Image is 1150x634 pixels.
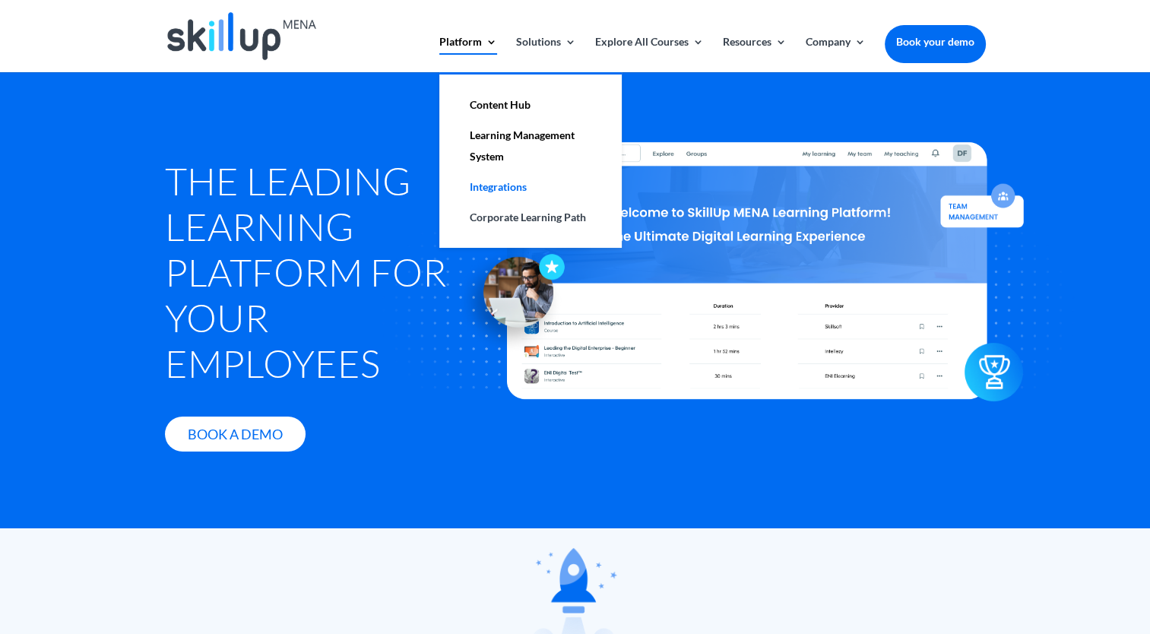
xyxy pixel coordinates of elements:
iframe: Chat Widget [1074,561,1150,634]
a: Resources [723,36,787,72]
img: icon - Skillup [456,242,565,350]
a: Corporate Learning Path [455,202,607,233]
a: Book A Demo [165,417,306,452]
a: Explore All Courses [595,36,704,72]
a: Content Hub [455,90,607,120]
a: Book your demo [885,25,986,59]
img: icon2 - Skillup [965,354,1024,413]
img: Skillup Mena [167,12,316,60]
a: Learning Management System [455,120,607,172]
a: Solutions [516,36,576,72]
a: Platform [439,36,497,72]
a: Integrations [455,172,607,202]
a: Company [806,36,866,72]
h1: The Leading Learning Platform for Your Employees [165,158,466,394]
